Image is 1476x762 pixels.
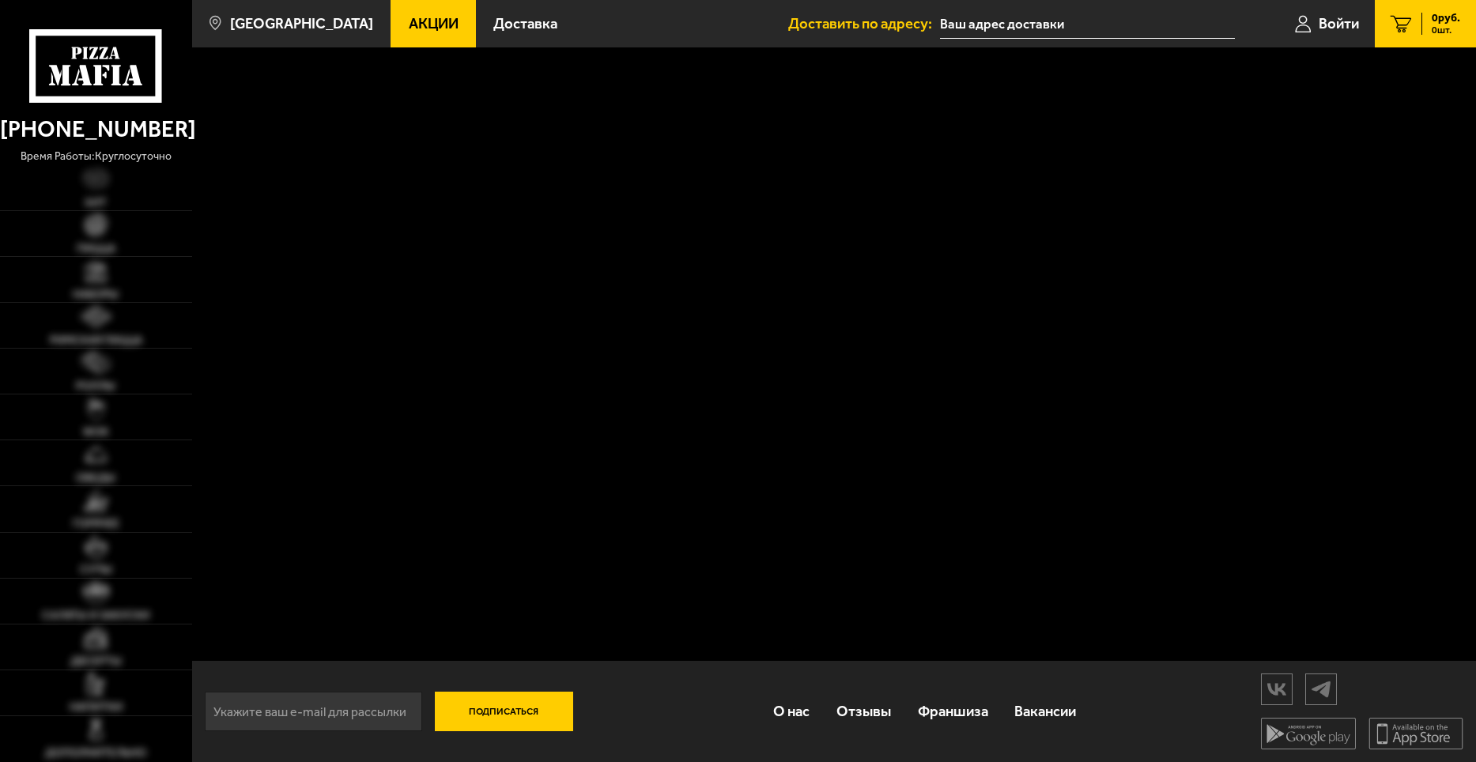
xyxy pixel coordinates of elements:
[940,9,1235,39] input: Ваш адрес доставки
[823,686,904,736] a: Отзывы
[73,518,119,529] span: Горячее
[1306,675,1336,703] img: tg
[76,472,115,483] span: Обеды
[1432,13,1460,24] span: 0 руб.
[50,334,142,345] span: Римская пицца
[230,17,373,32] span: [GEOGRAPHIC_DATA]
[85,197,107,208] span: Хит
[45,747,146,758] span: Дополнительно
[493,17,557,32] span: Доставка
[1001,686,1089,736] a: Вакансии
[205,692,422,731] input: Укажите ваш e-mail для рассылки
[1432,25,1460,35] span: 0 шт.
[80,564,112,575] span: Супы
[409,17,459,32] span: Акции
[83,426,109,437] span: WOK
[1262,675,1292,703] img: vk
[70,701,123,712] span: Напитки
[904,686,1002,736] a: Франшиза
[73,289,119,300] span: Наборы
[435,692,573,731] button: Подписаться
[42,609,149,621] span: Салаты и закуски
[788,17,940,32] span: Доставить по адресу:
[761,686,824,736] a: О нас
[77,243,115,254] span: Пицца
[76,380,115,391] span: Роллы
[70,655,122,666] span: Десерты
[1319,17,1359,32] span: Войти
